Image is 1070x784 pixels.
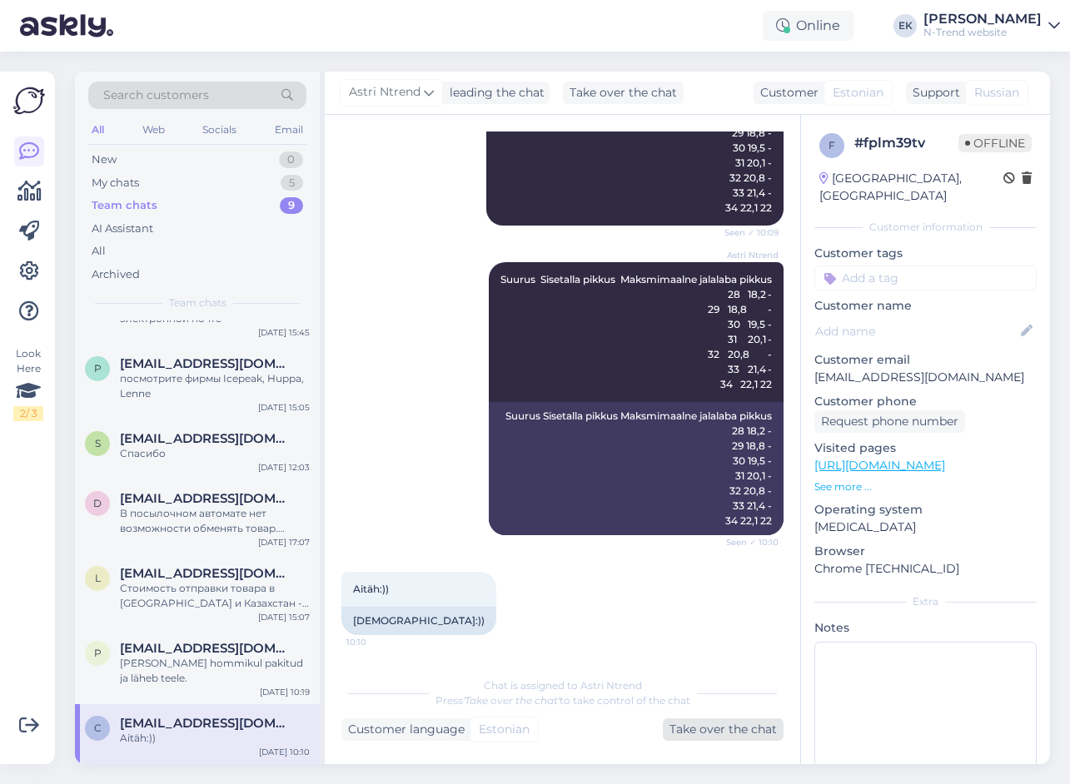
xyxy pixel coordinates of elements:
[92,151,117,168] div: New
[94,362,102,375] span: p
[120,356,293,371] span: parmmare@gmail.com
[120,656,310,686] div: [PERSON_NAME] hommikul pakitud ja läheb teele.
[120,446,310,461] div: Спасибо
[814,439,1037,457] p: Visited pages
[92,175,139,191] div: My chats
[92,243,106,260] div: All
[341,721,465,738] div: Customer language
[716,536,779,548] span: Seen ✓ 10:10
[814,479,1037,494] p: See more ...
[120,431,293,446] span: sveti-f@yandex.ru
[814,543,1037,560] p: Browser
[815,322,1018,340] input: Add name
[346,636,409,648] span: 10:10
[95,572,101,584] span: l
[479,721,530,738] span: Estonian
[13,346,43,421] div: Look Here
[814,297,1037,315] p: Customer name
[893,14,917,37] div: EK
[258,536,310,548] div: [DATE] 17:07
[120,731,310,746] div: Aitäh:))
[814,369,1037,386] p: [EMAIL_ADDRESS][DOMAIN_NAME]
[814,245,1037,262] p: Customer tags
[93,497,102,509] span: d
[435,694,690,707] span: Press to take control of the chat
[814,594,1037,609] div: Extra
[443,84,545,102] div: leading the chat
[120,566,293,581] span: lenchik5551000@gmail.com
[923,12,1042,26] div: [PERSON_NAME]
[814,410,965,433] div: Request phone number
[279,151,303,168] div: 0
[829,139,835,151] span: f
[500,273,772,390] span: Suurus Sisetalla pikkus Maksmimaalne jalalaba pikkus 28 18,2 - 29 18,8 - 30 19,5 - 31 20,1 - 32 2...
[120,371,310,401] div: посмотрите фирмы Icepeak, Huppa, Lenne
[814,351,1037,369] p: Customer email
[95,437,101,449] span: s
[94,722,102,734] span: C
[716,226,779,239] span: Seen ✓ 10:09
[88,119,107,141] div: All
[199,119,240,141] div: Socials
[280,197,303,214] div: 9
[923,26,1042,39] div: N-Trend website
[814,560,1037,578] p: Chrome [TECHNICAL_ID]
[258,461,310,474] div: [DATE] 12:03
[169,295,226,310] span: Team chats
[819,170,1003,205] div: [GEOGRAPHIC_DATA], [GEOGRAPHIC_DATA]
[349,83,421,102] span: Astri Ntrend
[754,84,819,102] div: Customer
[341,607,496,635] div: [DEMOGRAPHIC_DATA]:))
[906,84,960,102] div: Support
[13,85,45,117] img: Askly Logo
[120,491,293,506] span: dace_skripsta@inbox.lv
[120,716,293,731] span: Carolgretaaa@gmail.com
[103,87,209,104] span: Search customers
[259,746,310,758] div: [DATE] 10:10
[260,686,310,698] div: [DATE] 10:19
[489,402,784,535] div: Suurus Sisetalla pikkus Maksmimaalne jalalaba pikkus 28 18,2 - 29 18,8 - 30 19,5 - 31 20,1 - 32 2...
[92,266,140,283] div: Archived
[484,679,642,692] span: Chat is assigned to Astri Ntrend
[94,647,102,659] span: p
[814,519,1037,536] p: [MEDICAL_DATA]
[716,249,779,261] span: Astri Ntrend
[814,501,1037,519] p: Operating system
[139,119,168,141] div: Web
[92,221,153,237] div: AI Assistant
[833,84,883,102] span: Estonian
[258,401,310,414] div: [DATE] 15:05
[854,133,958,153] div: # fplm39tv
[120,506,310,536] div: В посылочном автомате нет возможности обменять товар. Единственный способ - вернуть товар через п...
[814,619,1037,637] p: Notes
[92,197,157,214] div: Team chats
[258,611,310,623] div: [DATE] 15:07
[974,84,1019,102] span: Russian
[463,694,560,707] i: 'Take over the chat'
[663,718,784,741] div: Take over the chat
[814,458,945,473] a: [URL][DOMAIN_NAME]
[120,641,293,656] span: priivits.a@gmail.com
[271,119,306,141] div: Email
[923,12,1060,39] a: [PERSON_NAME]N-Trend website
[814,220,1037,235] div: Customer information
[814,265,1037,290] input: Add a tag
[258,326,310,339] div: [DATE] 15:45
[13,406,43,421] div: 2 / 3
[120,581,310,611] div: Стоимость отправки товара в [GEOGRAPHIC_DATA] и Казахстан - конечная стоимоть отправки рассчитыва...
[763,11,854,41] div: Online
[958,134,1032,152] span: Offline
[281,175,303,191] div: 5
[814,393,1037,410] p: Customer phone
[353,583,389,595] span: Aitäh:))
[563,82,684,104] div: Take over the chat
